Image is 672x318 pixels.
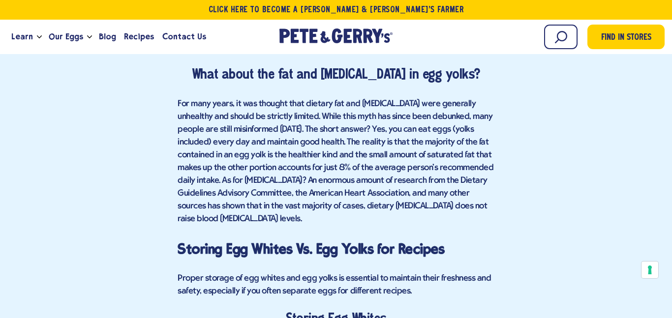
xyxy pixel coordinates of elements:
span: Recipes [124,30,154,43]
button: Your consent preferences for tracking technologies [641,261,658,278]
a: Contact Us [158,24,210,50]
a: Our Eggs [45,24,87,50]
input: Search [544,25,578,49]
span: Contact Us [162,30,206,43]
span: Find in Stores [601,31,651,45]
button: Open the dropdown menu for Our Eggs [87,35,92,39]
a: Blog [95,24,120,50]
a: Find in Stores [587,25,665,49]
span: For many years, it was thought that dietary fat and [MEDICAL_DATA] were generally unhealthy and s... [178,99,493,224]
strong: Storing Egg Whites Vs. Egg Yolks for Recipes [178,241,444,257]
button: Open the dropdown menu for Learn [37,35,42,39]
span: Learn [11,30,33,43]
strong: What about the fat and [MEDICAL_DATA] in egg yolks? [192,69,480,82]
a: Learn [7,24,37,50]
span: Our Eggs [49,30,83,43]
span: Blog [99,30,116,43]
span: Proper storage of egg whites and egg yolks is essential to maintain their freshness and safety, e... [178,274,491,296]
a: Recipes [120,24,158,50]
